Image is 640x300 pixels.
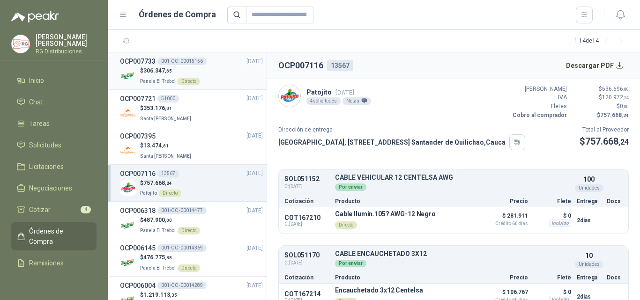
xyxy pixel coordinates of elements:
p: $ [140,253,200,262]
p: $ 0 [534,210,571,221]
a: OCP00711613567[DATE] Company Logo$757.668,24PatojitoDirecto [120,168,263,198]
span: ,00 [165,218,172,223]
img: Company Logo [120,180,136,196]
p: 100 [583,174,595,184]
span: Panela El Trébol [140,228,176,233]
div: Directo [159,190,181,197]
span: 757.668 [600,112,629,118]
p: $ [580,134,629,149]
p: IVA [511,93,567,102]
div: Incluido [549,220,571,227]
span: 1.219.113 [143,292,177,298]
span: 757.668 [585,136,629,147]
span: Licitaciones [29,161,64,172]
p: $ [573,93,629,102]
div: Directo [178,264,200,272]
p: Cotización [284,275,329,280]
span: [DATE] [246,206,263,215]
p: CABLE VEHICULAR 12 CENTELSA AWG [335,174,571,181]
span: Crédito 60 días [481,221,528,226]
span: [DATE] [246,94,263,103]
span: Cotizar [29,205,51,215]
span: Santa [PERSON_NAME] [140,116,191,121]
p: RG Distribuciones [36,49,97,54]
img: Company Logo [12,35,30,53]
a: Licitaciones [11,158,97,176]
span: ,24 [618,138,629,146]
h3: OCP007733 [120,56,156,66]
p: Docs [607,198,623,204]
div: Unidades [575,184,603,192]
p: Entrega [577,275,601,280]
div: 001-OC -00014369 [157,244,207,252]
img: Company Logo [120,143,136,159]
div: 001-OC -00014477 [157,207,207,214]
span: 120.972 [602,94,629,101]
span: 476.775 [143,254,172,261]
h3: OCP007116 [120,168,156,179]
p: COT167214 [284,290,329,298]
p: Encauchetado 3x12 Centelsa [335,286,423,294]
a: Órdenes de Compra [11,222,97,250]
span: 13.474 [143,142,169,149]
p: CABLE ENCAUCHETADO 3X12 [335,250,571,257]
a: Tareas [11,115,97,132]
p: $ [573,102,629,111]
h3: OCP006318 [120,205,156,216]
span: Patojito [140,190,157,196]
a: OCP007395[DATE] Company Logo$13.474,61Santa [PERSON_NAME] [120,131,263,161]
a: Cotizar4 [11,201,97,219]
p: Fletes [511,102,567,111]
span: Panela El Trébol [140,265,176,271]
span: Remisiones [29,258,64,268]
span: 4 [81,206,91,213]
a: Negociaciones [11,179,97,197]
span: 306.347 [143,67,172,74]
img: Company Logo [120,217,136,234]
span: 757.668 [143,180,172,186]
div: 51000 [157,95,179,102]
div: 4 solicitudes [306,97,341,105]
p: Flete [534,198,571,204]
span: ,35 [170,293,177,298]
span: 636.696 [602,86,629,92]
span: Chat [29,97,43,107]
h3: OCP007395 [120,131,156,141]
span: [DATE] [246,132,263,140]
p: SOL051152 [284,176,329,183]
a: Chat [11,93,97,111]
p: $ [573,85,629,94]
a: OCP00772151000[DATE] Company Logo$353.176,01Santa [PERSON_NAME] [120,94,263,123]
p: Precio [481,275,528,280]
img: Company Logo [279,85,300,107]
h3: OCP007721 [120,94,156,104]
p: Dirección de entrega [278,125,525,134]
span: ,00 [623,104,629,109]
p: $ [140,66,200,75]
p: Cobro al comprador [511,111,567,120]
p: Total al Proveedor [580,125,629,134]
p: [GEOGRAPHIC_DATA], [STREET_ADDRESS] Santander de Quilichao , Cauca [278,137,506,147]
span: ,24 [622,113,629,118]
p: [PERSON_NAME] [PERSON_NAME] [36,34,97,47]
p: $ [573,111,629,120]
span: C: [DATE] [284,259,329,267]
div: 13567 [327,60,353,71]
span: [DATE] [246,169,263,178]
p: Patojito [306,87,371,97]
img: Company Logo [120,68,136,84]
span: [DATE] [335,89,354,96]
h1: Órdenes de Compra [139,8,216,21]
div: Directo [178,227,200,234]
p: 10 [585,250,593,261]
img: Company Logo [120,255,136,271]
span: 353.176 [143,105,172,111]
p: Precio [481,198,528,204]
p: Flete [534,275,571,280]
div: 001-OC -00015156 [157,58,207,65]
p: $ [140,216,200,225]
h3: OCP006145 [120,243,156,253]
span: [DATE] [246,57,263,66]
span: [DATE] [246,281,263,290]
p: [PERSON_NAME] [511,85,567,94]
